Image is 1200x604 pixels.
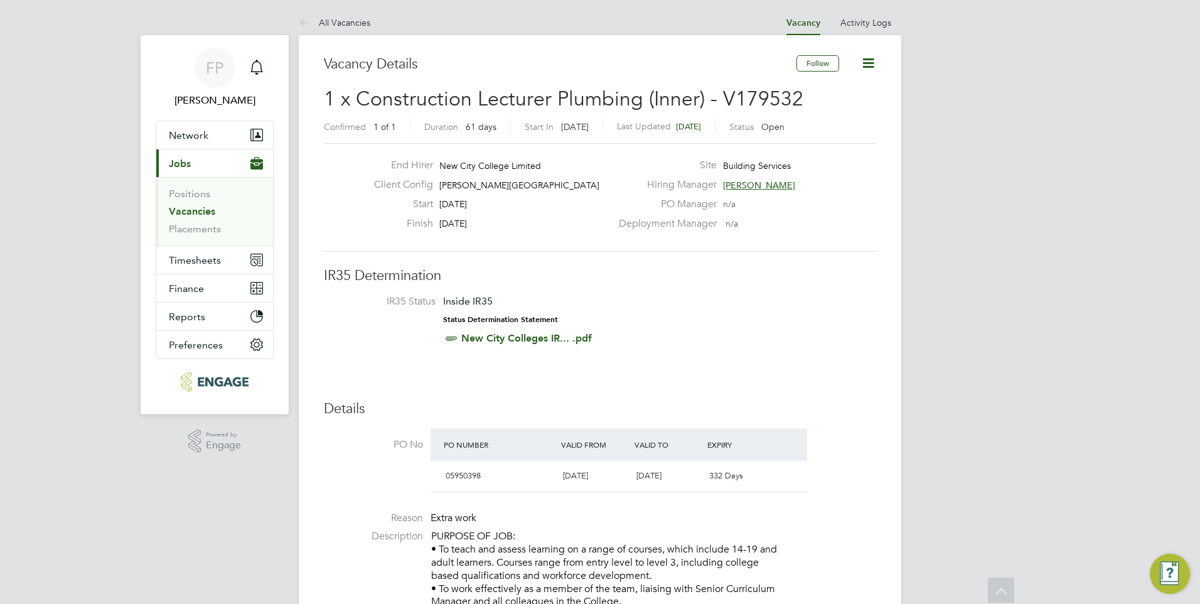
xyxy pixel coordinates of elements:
h3: Vacancy Details [324,55,796,73]
label: Start [364,198,433,211]
span: [DATE] [676,121,701,132]
label: Finish [364,217,433,230]
span: Preferences [169,339,223,351]
span: Inside IR35 [443,295,493,307]
span: [DATE] [636,470,662,481]
span: 05950398 [446,470,481,481]
button: Engage Resource Center [1150,554,1190,594]
a: Vacancies [169,205,215,217]
span: Frank Pocock [156,93,274,108]
span: Extra work [431,512,476,524]
button: Jobs [156,149,273,177]
a: Activity Logs [840,17,891,28]
button: Network [156,121,273,149]
a: FP[PERSON_NAME] [156,48,274,108]
img: morganhunt-logo-retina.png [181,372,248,392]
nav: Main navigation [141,35,289,414]
button: Finance [156,274,273,302]
span: Jobs [169,158,191,170]
h3: IR35 Determination [324,267,876,285]
label: Last Updated [617,121,671,132]
div: Valid To [631,433,705,456]
div: Jobs [156,177,273,245]
span: New City College Limited [439,160,541,171]
button: Timesheets [156,246,273,274]
span: [PERSON_NAME] [723,180,795,191]
label: Description [324,530,423,543]
span: [DATE] [439,218,467,229]
span: n/a [726,218,738,229]
label: Hiring Manager [611,178,717,191]
span: 1 of 1 [373,121,396,132]
label: End Hirer [364,159,433,172]
span: 61 days [466,121,496,132]
span: Reports [169,311,205,323]
a: Powered byEngage [188,429,242,453]
label: PO Manager [611,198,717,211]
label: Confirmed [324,121,366,132]
a: All Vacancies [299,17,370,28]
a: Vacancy [786,18,820,28]
label: Reason [324,512,423,525]
button: Follow [796,55,839,72]
button: Preferences [156,331,273,359]
label: IR35 Status [336,295,436,308]
label: Deployment Manager [611,217,717,230]
div: PO Number [441,433,558,456]
span: [DATE] [561,121,589,132]
span: [PERSON_NAME][GEOGRAPHIC_DATA] [439,180,599,191]
div: Expiry [704,433,778,456]
label: Duration [424,121,458,132]
strong: Status Determination Statement [443,315,558,324]
span: Powered by [206,429,241,440]
label: Start In [525,121,554,132]
a: Go to home page [156,372,274,392]
span: Building Services [723,160,791,171]
span: Network [169,129,208,141]
span: Timesheets [169,254,221,266]
h3: Details [324,400,876,418]
span: Engage [206,440,241,451]
span: 332 Days [709,470,743,481]
div: Valid From [558,433,631,456]
span: [DATE] [563,470,588,481]
span: [DATE] [439,198,467,210]
label: Client Config [364,178,433,191]
span: 1 x Construction Lecturer Plumbing (Inner) - V179532 [324,87,803,111]
a: Placements [169,223,221,235]
span: FP [206,60,223,76]
span: Open [761,121,785,132]
a: New City Colleges IR... .pdf [461,332,592,344]
label: PO No [324,438,423,451]
button: Reports [156,303,273,330]
span: n/a [723,198,736,210]
label: Status [729,121,754,132]
span: Finance [169,283,204,294]
label: Site [611,159,717,172]
a: Positions [169,188,210,200]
